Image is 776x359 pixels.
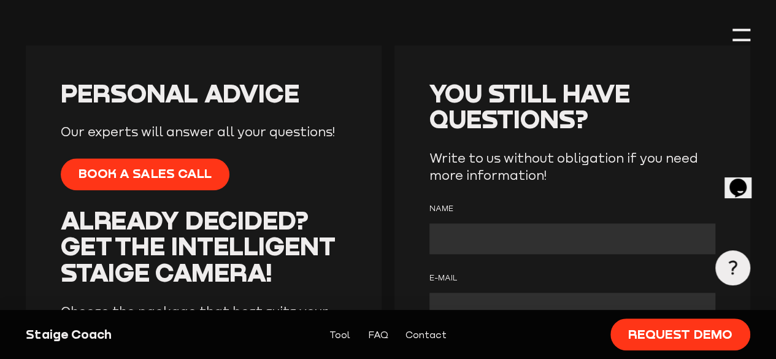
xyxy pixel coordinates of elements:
a: Request Demo [610,318,750,350]
span: You still have questions? [429,78,630,134]
a: FAQ [367,327,388,342]
label: Name [429,202,715,215]
label: E-Mail [429,271,715,284]
p: Choose the package that best suits your club! [61,303,347,338]
a: Book a sales call [61,158,229,190]
p: Our experts will answer all your questions! [61,123,347,141]
span: Already decided? Get the intelligent Staige camera! [61,205,336,287]
p: Write to us without obligation if you need more information! [429,150,715,185]
iframe: chat widget [724,161,764,198]
a: Contact [405,327,447,342]
div: Staige Coach [26,326,197,343]
a: Tool [329,327,350,342]
span: Personal advice [61,78,299,108]
span: Book a sales call [79,164,211,182]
